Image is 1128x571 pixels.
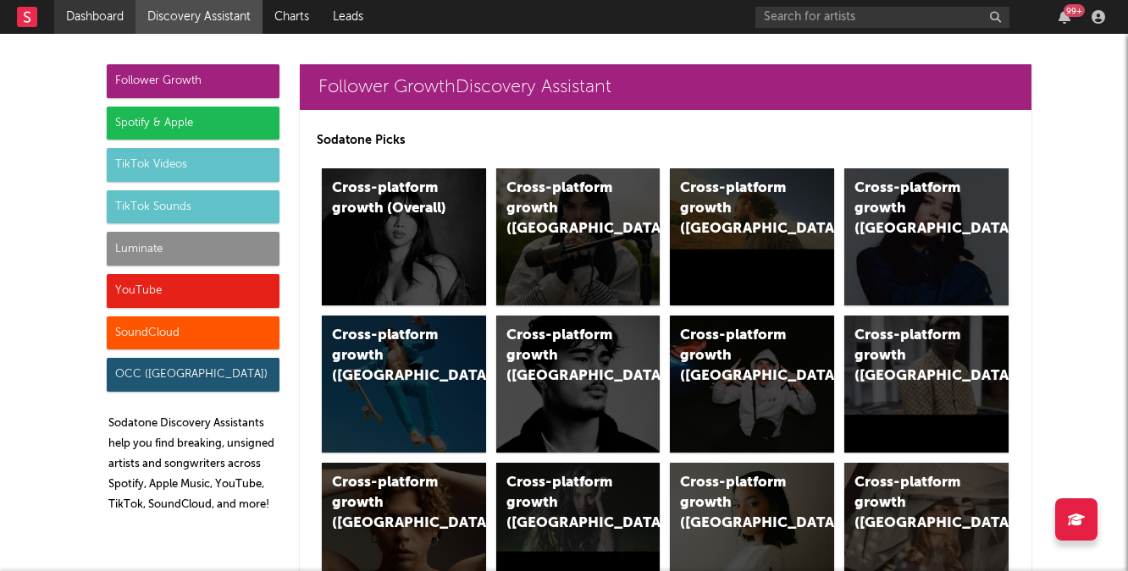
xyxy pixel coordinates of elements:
div: Luminate [107,232,279,266]
div: Spotify & Apple [107,107,279,140]
div: TikTok Sounds [107,190,279,224]
input: Search for artists [755,7,1009,28]
div: Cross-platform growth ([GEOGRAPHIC_DATA]) [680,178,795,239]
div: YouTube [107,274,279,308]
a: Cross-platform growth ([GEOGRAPHIC_DATA]) [670,168,834,305]
div: Cross-platform growth ([GEOGRAPHIC_DATA]) [506,473,622,534]
a: Follower GrowthDiscovery Assistant [300,64,1031,110]
div: Cross-platform growth ([GEOGRAPHIC_DATA]) [854,178,970,239]
a: Cross-platform growth ([GEOGRAPHIC_DATA]) [496,168,661,305]
div: Follower Growth [107,64,279,98]
a: Cross-platform growth (Overall) [322,168,486,305]
a: Cross-platform growth ([GEOGRAPHIC_DATA]) [322,316,486,453]
div: TikTok Videos [107,148,279,182]
div: Cross-platform growth ([GEOGRAPHIC_DATA]) [332,473,447,534]
div: Cross-platform growth ([GEOGRAPHIC_DATA]) [854,473,970,534]
div: Cross-platform growth ([GEOGRAPHIC_DATA]) [332,326,447,387]
a: Cross-platform growth ([GEOGRAPHIC_DATA]) [844,168,1009,305]
div: Cross-platform growth ([GEOGRAPHIC_DATA]) [506,178,622,239]
div: SoundCloud [107,316,279,350]
p: Sodatone Discovery Assistants help you find breaking, unsigned artists and songwriters across Spo... [108,414,279,515]
button: 99+ [1059,10,1070,24]
div: 99 + [1064,4,1085,17]
a: Cross-platform growth ([GEOGRAPHIC_DATA]) [496,316,661,453]
div: Cross-platform growth ([GEOGRAPHIC_DATA]) [506,326,622,387]
div: Cross-platform growth ([GEOGRAPHIC_DATA]/GSA) [680,326,795,387]
div: Cross-platform growth ([GEOGRAPHIC_DATA]) [854,326,970,387]
a: Cross-platform growth ([GEOGRAPHIC_DATA]/GSA) [670,316,834,453]
div: Cross-platform growth ([GEOGRAPHIC_DATA]) [680,473,795,534]
div: OCC ([GEOGRAPHIC_DATA]) [107,358,279,392]
p: Sodatone Picks [317,130,1015,151]
div: Cross-platform growth (Overall) [332,178,447,219]
a: Cross-platform growth ([GEOGRAPHIC_DATA]) [844,316,1009,453]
